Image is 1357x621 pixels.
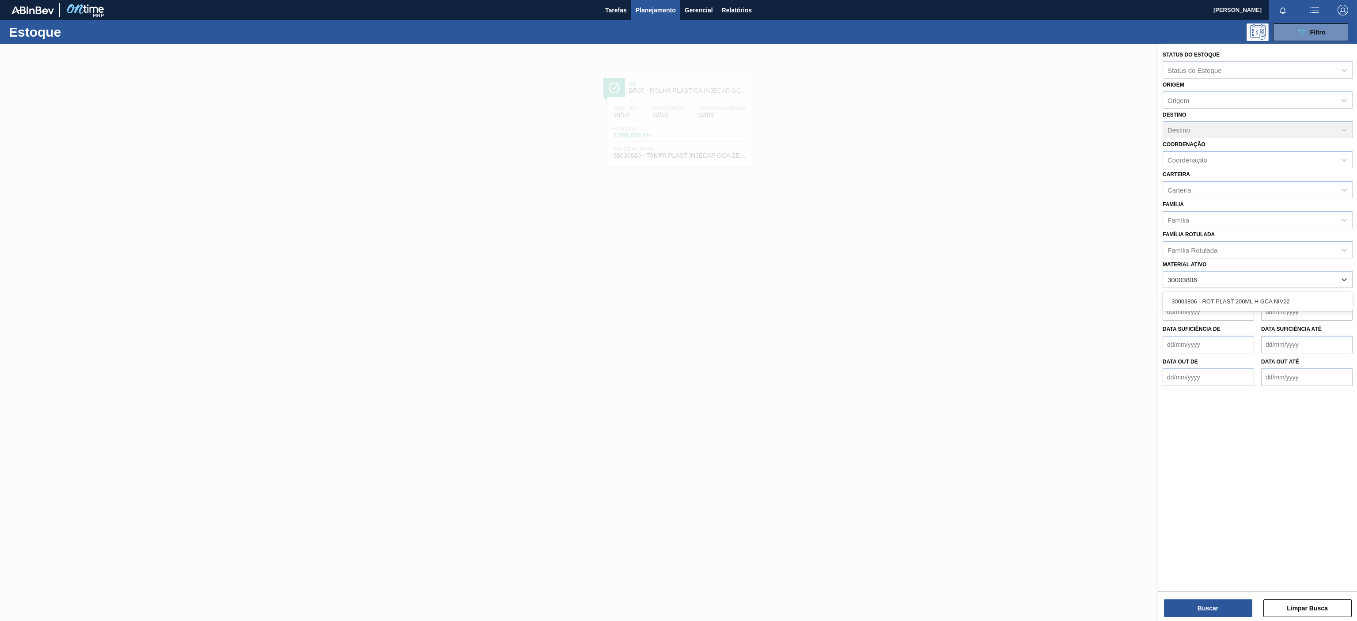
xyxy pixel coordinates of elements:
[1261,303,1353,321] input: dd/mm/yyyy
[1167,66,1222,74] div: Status do Estoque
[1163,112,1186,118] label: Destino
[1163,303,1254,321] input: dd/mm/yyyy
[1163,171,1190,178] label: Carteira
[1163,231,1215,238] label: Família Rotulada
[1163,326,1221,332] label: Data suficiência de
[1261,359,1299,365] label: Data out até
[1163,368,1254,386] input: dd/mm/yyyy
[685,5,713,15] span: Gerencial
[1163,359,1198,365] label: Data out de
[1163,82,1184,88] label: Origem
[9,27,149,37] h1: Estoque
[1163,293,1353,310] div: 30003806 - ROT PLAST 200ML H GCA NIV22
[1163,52,1220,58] label: Status do Estoque
[1247,23,1269,41] div: Pogramando: nenhum usuário selecionado
[1167,96,1189,104] div: Origem
[1167,186,1191,193] div: Carteira
[605,5,627,15] span: Tarefas
[1261,368,1353,386] input: dd/mm/yyyy
[1167,246,1217,254] div: Família Rotulada
[1163,336,1254,353] input: dd/mm/yyyy
[1261,326,1322,332] label: Data suficiência até
[1163,201,1184,208] label: Família
[722,5,752,15] span: Relatórios
[1273,23,1348,41] button: Filtro
[1163,141,1205,148] label: Coordenação
[1167,216,1189,223] div: Família
[1338,5,1348,15] img: Logout
[11,6,54,14] img: TNhmsLtSVTkK8tSr43FrP2fwEKptu5GPRR3wAAAABJRU5ErkJggg==
[636,5,676,15] span: Planejamento
[1163,261,1207,268] label: Material ativo
[1269,4,1297,16] button: Notificações
[1167,156,1207,164] div: Coordenação
[1309,5,1320,15] img: userActions
[1261,336,1353,353] input: dd/mm/yyyy
[1310,29,1326,36] span: Filtro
